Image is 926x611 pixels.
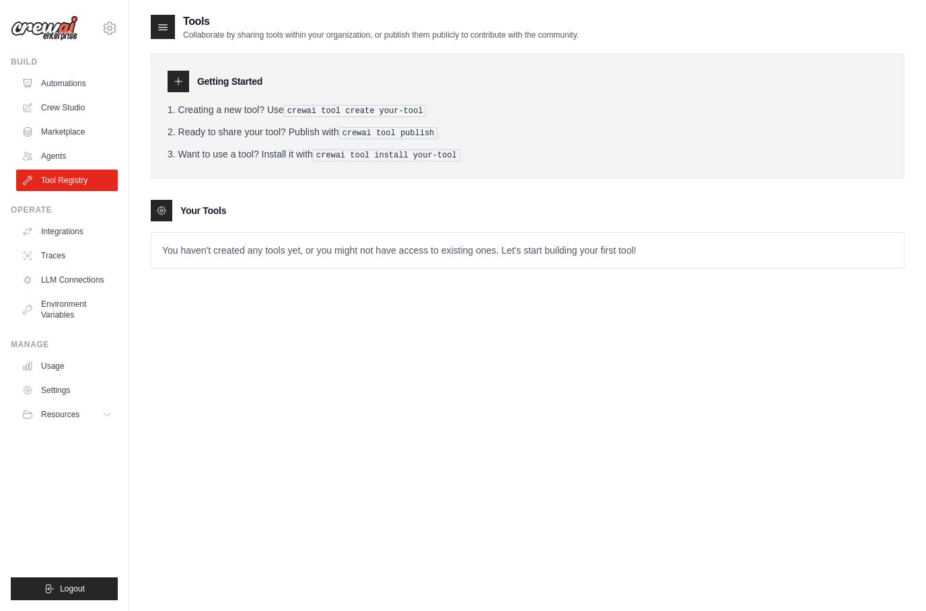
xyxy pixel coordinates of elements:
[11,57,118,67] div: Build
[313,149,460,161] pre: crewai tool install your-tool
[16,269,118,291] a: LLM Connections
[16,380,118,401] a: Settings
[197,75,262,88] h3: Getting Started
[16,73,118,94] a: Automations
[183,13,579,30] h2: Tools
[60,583,85,594] span: Logout
[16,170,118,191] a: Tool Registry
[16,97,118,118] a: Crew Studio
[11,205,118,215] div: Operate
[16,404,118,425] button: Resources
[16,145,118,167] a: Agents
[284,105,427,117] pre: crewai tool create your-tool
[183,30,579,40] p: Collaborate by sharing tools within your organization, or publish them publicly to contribute wit...
[16,293,118,326] a: Environment Variables
[168,147,888,161] li: Want to use a tool? Install it with
[180,204,226,217] h3: Your Tools
[41,409,79,420] span: Resources
[339,127,438,139] pre: crewai tool publish
[16,221,118,242] a: Integrations
[11,15,78,41] img: Logo
[151,233,904,268] p: You haven't created any tools yet, or you might not have access to existing ones. Let's start bui...
[11,339,118,350] div: Manage
[16,355,118,377] a: Usage
[11,577,118,600] button: Logout
[16,121,118,143] a: Marketplace
[16,245,118,266] a: Traces
[168,103,888,117] li: Creating a new tool? Use
[168,125,888,139] li: Ready to share your tool? Publish with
